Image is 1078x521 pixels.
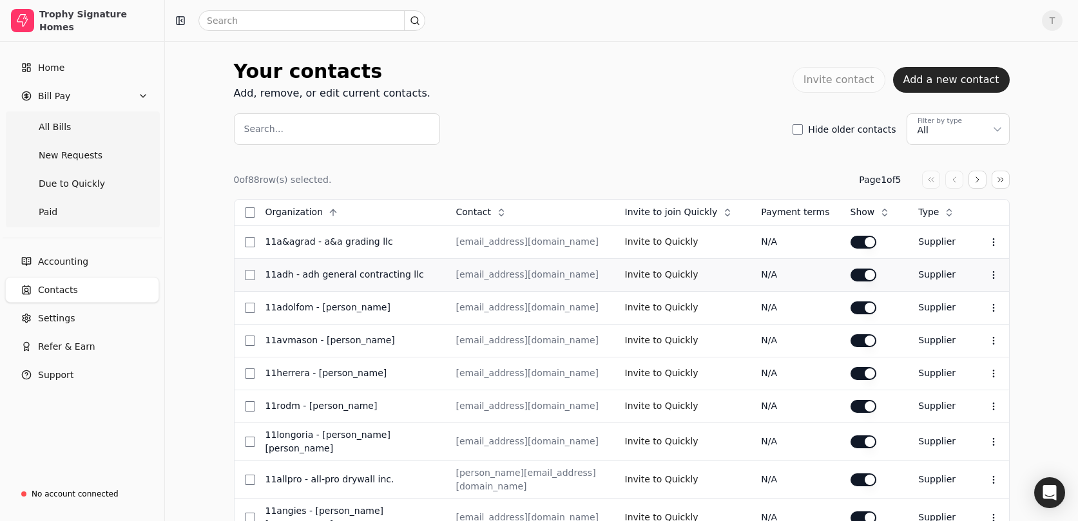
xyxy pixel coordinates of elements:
[39,205,57,219] span: Paid
[761,301,829,314] div: N/A
[245,336,255,346] button: Select row
[234,57,430,86] div: Your contacts
[761,268,829,281] div: N/A
[456,399,604,413] div: [EMAIL_ADDRESS][DOMAIN_NAME]
[456,334,604,347] div: [EMAIL_ADDRESS][DOMAIN_NAME]
[918,301,962,314] div: Supplier
[245,237,255,247] button: Select row
[761,334,829,347] div: N/A
[851,205,875,219] span: Show
[625,202,741,223] button: Invite to join Quickly
[198,10,425,31] input: Search
[761,205,829,219] div: Payment terms
[265,268,436,281] div: 11ADH - ADH General CONTRACTING LLC
[38,283,78,297] span: Contacts
[5,305,159,331] a: Settings
[761,366,829,380] div: N/A
[5,249,159,274] a: Accounting
[245,270,255,280] button: Select row
[918,435,962,448] div: Supplier
[39,177,105,191] span: Due to Quickly
[918,202,962,223] button: Type
[245,207,255,218] button: Select all
[265,428,436,455] div: 11Longoria - [PERSON_NAME] [PERSON_NAME]
[244,122,284,136] label: Search...
[265,235,436,249] div: 11A&AGrad - A&A Grading LLC
[5,482,159,506] a: No account connected
[625,396,698,417] button: Invite to Quickly
[859,173,901,187] div: Page 1 of 5
[38,340,95,354] span: Refer & Earn
[265,301,436,314] div: 11AdolfoM - [PERSON_NAME]
[265,205,323,219] span: Organization
[456,435,604,448] div: [EMAIL_ADDRESS][DOMAIN_NAME]
[38,61,64,75] span: Home
[265,366,436,380] div: 11Herrera - [PERSON_NAME]
[456,466,604,493] div: [PERSON_NAME][EMAIL_ADDRESS][DOMAIN_NAME]
[5,83,159,109] button: Bill Pay
[245,437,255,447] button: Select row
[265,334,436,347] div: 11AVMason - [PERSON_NAME]
[625,431,698,452] button: Invite to Quickly
[918,334,962,347] div: Supplier
[918,399,962,413] div: Supplier
[1034,477,1065,508] div: Open Intercom Messenger
[5,362,159,388] button: Support
[761,435,829,448] div: N/A
[234,173,332,187] div: 0 of 88 row(s) selected.
[761,473,829,486] div: N/A
[38,312,75,325] span: Settings
[851,202,898,223] button: Show
[245,368,255,379] button: Select row
[456,205,490,219] span: Contact
[918,205,939,219] span: Type
[918,366,962,380] div: Supplier
[38,368,73,382] span: Support
[918,473,962,486] div: Supplier
[1042,10,1063,31] button: T
[625,469,698,490] button: Invite to Quickly
[625,232,698,252] button: Invite to Quickly
[808,125,896,134] label: Hide older contacts
[918,235,962,249] div: Supplier
[5,334,159,359] button: Refer & Earn
[39,120,71,134] span: All Bills
[234,86,430,101] div: Add, remove, or edit current contacts.
[625,330,698,351] button: Invite to Quickly
[625,265,698,285] button: Invite to Quickly
[245,303,255,313] button: Select row
[8,171,157,196] a: Due to Quickly
[38,255,88,269] span: Accounting
[8,114,157,140] a: All Bills
[625,298,698,318] button: Invite to Quickly
[456,301,604,314] div: [EMAIL_ADDRESS][DOMAIN_NAME]
[761,235,829,249] div: N/A
[265,473,436,486] div: 11AllPro - All-Pro Drywall Inc.
[456,235,604,249] div: [EMAIL_ADDRESS][DOMAIN_NAME]
[625,205,718,219] span: Invite to join Quickly
[245,401,255,412] button: Select row
[245,475,255,485] button: Select row
[8,199,157,225] a: Paid
[5,55,159,81] a: Home
[456,366,604,380] div: [EMAIL_ADDRESS][DOMAIN_NAME]
[39,8,153,33] div: Trophy Signature Homes
[456,268,604,281] div: [EMAIL_ADDRESS][DOMAIN_NAME]
[32,488,119,500] div: No account connected
[5,277,159,303] a: Contacts
[38,90,70,103] span: Bill Pay
[761,399,829,413] div: N/A
[265,202,347,223] button: Organization
[893,67,1010,93] button: Add a new contact
[918,116,962,126] div: Filter by type
[625,363,698,384] button: Invite to Quickly
[918,268,962,281] div: Supplier
[265,399,436,413] div: 11RodM - [PERSON_NAME]
[456,202,514,223] button: Contact
[8,142,157,168] a: New Requests
[39,149,102,162] span: New Requests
